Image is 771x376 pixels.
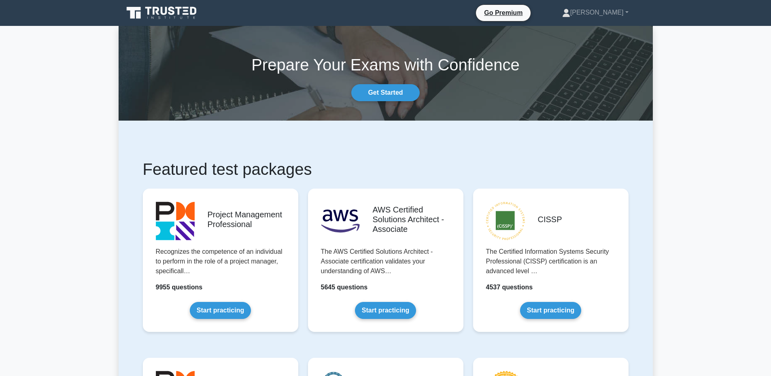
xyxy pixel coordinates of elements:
[520,302,581,319] a: Start practicing
[543,4,648,21] a: [PERSON_NAME]
[479,8,527,18] a: Go Premium
[355,302,416,319] a: Start practicing
[119,55,653,74] h1: Prepare Your Exams with Confidence
[351,84,419,101] a: Get Started
[190,302,251,319] a: Start practicing
[143,159,629,179] h1: Featured test packages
